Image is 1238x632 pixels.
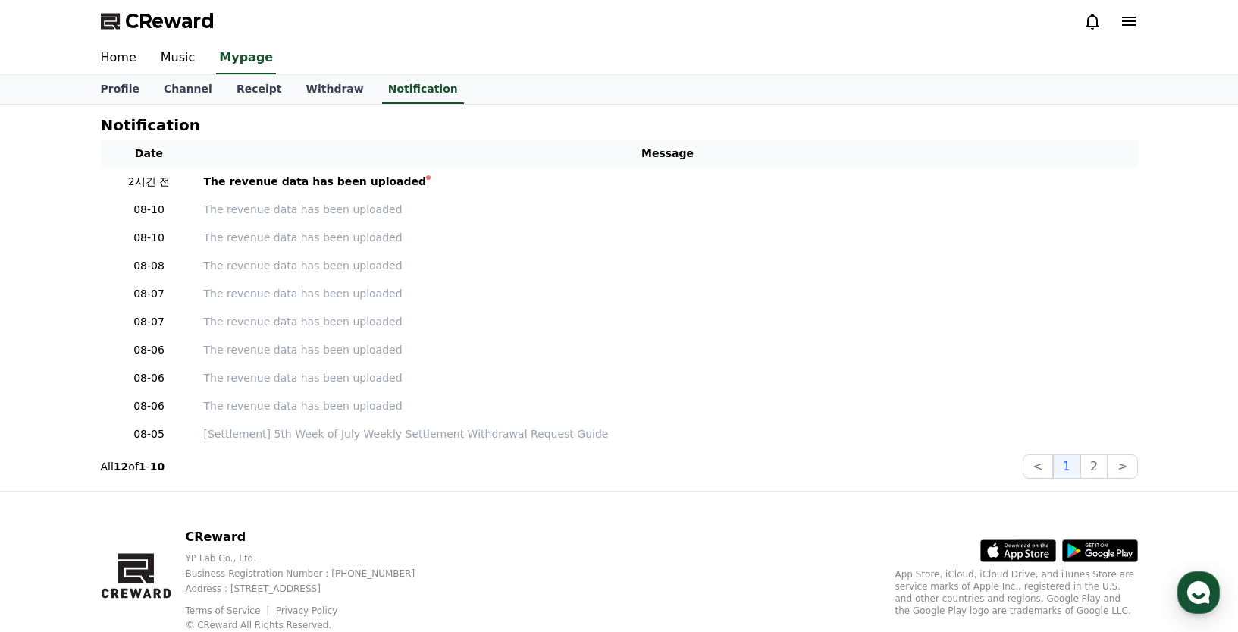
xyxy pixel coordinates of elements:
[101,9,215,33] a: CReward
[204,342,1132,358] a: The revenue data has been uploaded
[204,230,1132,246] a: The revenue data has been uploaded
[107,286,192,302] p: 08-07
[126,505,171,517] span: Messages
[185,528,439,546] p: CReward
[204,398,1132,414] a: The revenue data has been uploaded
[107,230,192,246] p: 08-10
[89,75,152,104] a: Profile
[5,481,100,519] a: Home
[185,568,439,580] p: Business Registration Number : [PHONE_NUMBER]
[204,426,1132,442] a: [Settlement] 5th Week of July Weekly Settlement Withdrawal Request Guide
[107,202,192,218] p: 08-10
[107,426,192,442] p: 08-05
[216,42,276,74] a: Mypage
[276,605,338,616] a: Privacy Policy
[107,258,192,274] p: 08-08
[185,619,439,631] p: © CReward All Rights Reserved.
[198,140,1138,168] th: Message
[204,286,1132,302] a: The revenue data has been uploaded
[382,75,464,104] a: Notification
[204,174,427,190] div: The revenue data has been uploaded
[1023,454,1052,479] button: <
[185,605,271,616] a: Terms of Service
[185,583,439,595] p: Address : [STREET_ADDRESS]
[204,370,1132,386] a: The revenue data has been uploaded
[204,258,1132,274] a: The revenue data has been uploaded
[895,568,1138,617] p: App Store, iCloud, iCloud Drive, and iTunes Store are service marks of Apple Inc., registered in ...
[89,42,149,74] a: Home
[101,117,200,134] h4: Notification
[107,314,192,330] p: 08-07
[150,461,165,473] strong: 10
[114,461,128,473] strong: 12
[107,174,192,190] p: 2시간 전
[125,9,215,33] span: CReward
[101,140,198,168] th: Date
[39,504,65,516] span: Home
[185,552,439,564] p: YP Lab Co., Ltd.
[196,481,291,519] a: Settings
[107,370,192,386] p: 08-06
[224,504,262,516] span: Settings
[204,202,1132,218] a: The revenue data has been uploaded
[107,398,192,414] p: 08-06
[224,75,294,104] a: Receipt
[107,342,192,358] p: 08-06
[293,75,375,104] a: Withdraw
[1080,454,1108,479] button: 2
[152,75,224,104] a: Channel
[139,461,146,473] strong: 1
[149,42,208,74] a: Music
[1053,454,1080,479] button: 1
[204,174,1132,190] a: The revenue data has been uploaded
[100,481,196,519] a: Messages
[204,314,1132,330] a: The revenue data has been uploaded
[1108,454,1137,479] button: >
[101,459,165,474] p: All of -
